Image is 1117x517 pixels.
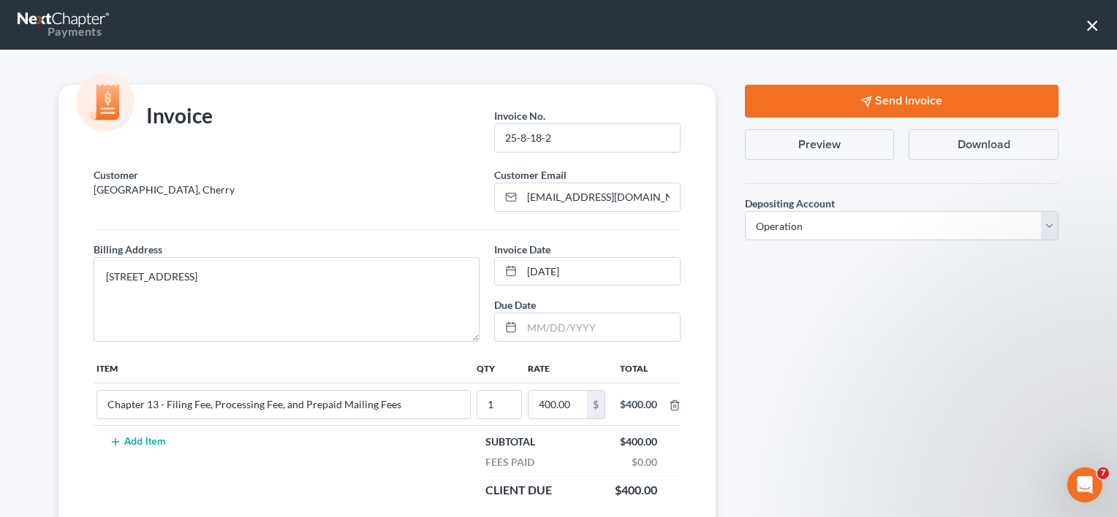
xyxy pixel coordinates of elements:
[76,73,135,131] img: icon-money-cc55cd5b71ee43c44ef0efbab91310903cbf28f8221dba23c0d5ca797e203e98.svg
[525,353,608,383] th: Rate
[608,353,669,383] th: Total
[94,243,162,256] span: Billing Address
[1086,13,1099,37] button: ×
[478,434,542,449] div: Subtotal
[94,183,480,197] p: [GEOGRAPHIC_DATA], Cherry
[97,391,470,418] input: --
[494,110,545,122] span: Invoice No.
[495,124,679,152] input: --
[613,434,664,449] div: $400.00
[587,391,605,418] div: $
[494,169,567,181] span: Customer Email
[620,397,657,412] div: $400.00
[1067,467,1102,502] iframe: Intercom live chat
[94,353,474,383] th: Item
[522,258,679,286] input: MM/DD/YYYY
[477,391,521,418] input: --
[745,129,895,160] button: Preview
[745,85,1059,118] button: Send Invoice
[522,313,679,341] input: MM/DD/YYYY
[909,129,1059,160] button: Download
[478,455,542,470] div: Fees Paid
[105,436,170,448] button: Add Item
[607,482,664,499] div: $400.00
[494,243,550,256] span: Invoice Date
[494,297,536,313] label: Due Date
[86,102,220,131] div: Invoice
[745,197,835,210] span: Depositing Account
[522,183,679,211] input: Enter email...
[18,23,102,39] div: Payments
[624,455,664,470] div: $0.00
[1097,467,1109,479] span: 7
[474,353,525,383] th: Qty
[94,167,138,183] label: Customer
[18,7,111,42] a: Payments
[529,391,587,418] input: 0.00
[478,482,559,499] div: Client Due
